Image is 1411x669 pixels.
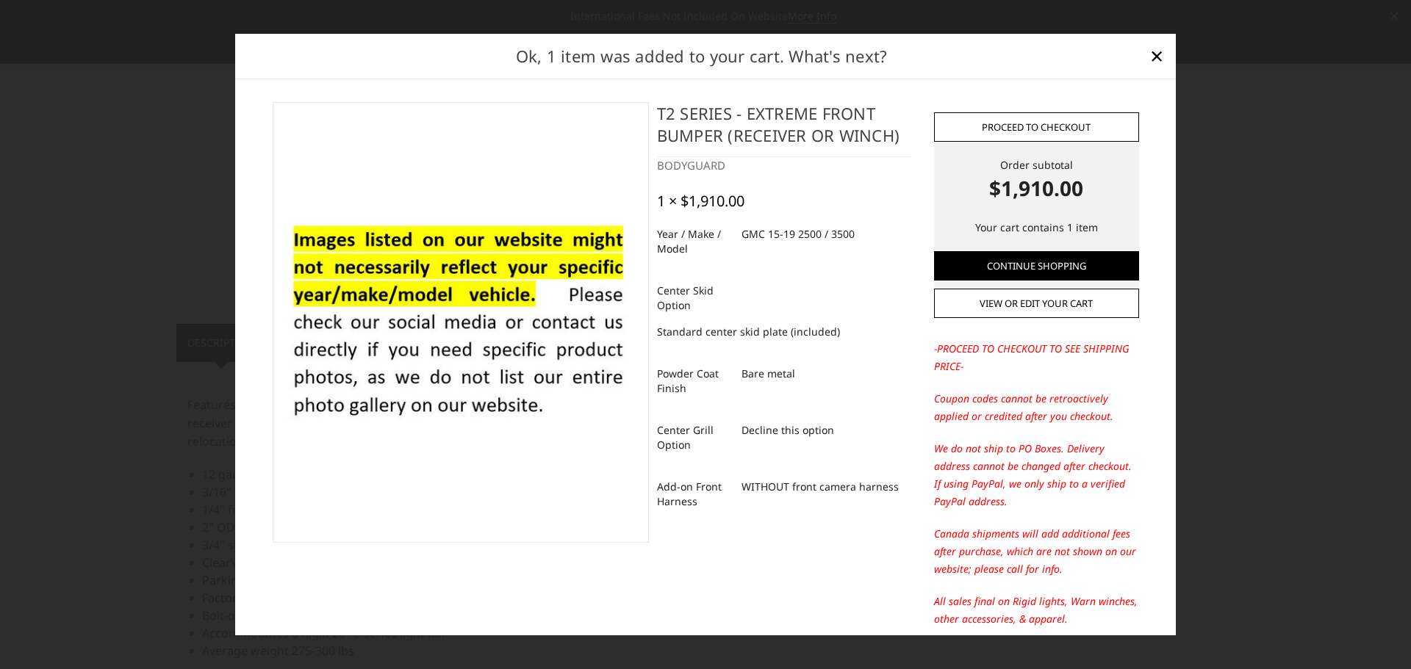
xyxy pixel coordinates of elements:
[934,593,1139,628] p: All sales final on Rigid lights, Warn winches, other accessories, & apparel.
[657,192,744,210] div: 1 × $1,910.00
[934,219,1139,236] p: Your cart contains 1 item
[934,440,1139,510] p: We do not ship to PO Boxes. Delivery address cannot be changed after checkout. If using PayPal, w...
[657,319,840,345] dd: Standard center skid plate (included)
[934,173,1139,203] strong: $1,910.00
[657,278,730,319] dt: Center Skid Option
[657,221,730,262] dt: Year / Make / Model
[657,417,730,458] dt: Center Grill Option
[742,361,795,387] dd: Bare metal
[934,340,1139,375] p: -PROCEED TO CHECKOUT TO SEE SHIPPING PRICE-
[934,157,1139,203] div: Order subtotal
[657,102,911,157] h4: T2 Series - Extreme Front Bumper (receiver or winch)
[657,474,730,515] dt: Add-on Front Harness
[657,361,730,402] dt: Powder Coat Finish
[259,44,1145,68] h2: Ok, 1 item was added to your cart. What's next?
[1145,44,1168,68] a: Close
[934,525,1139,578] p: Canada shipments will add additional fees after purchase, which are not shown on our website; ple...
[281,200,641,445] img: T2 Series - Extreme Front Bumper (receiver or winch)
[1150,40,1163,71] span: ×
[742,474,899,500] dd: WITHOUT front camera harness
[934,251,1139,281] a: Continue Shopping
[742,417,834,444] dd: Decline this option
[934,390,1139,425] p: Coupon codes cannot be retroactively applied or credited after you checkout.
[657,157,911,174] div: BODYGUARD
[742,221,855,247] dd: GMC 15-19 2500 / 3500
[934,289,1139,318] a: View or edit your cart
[1338,599,1411,669] iframe: Chat Widget
[934,112,1139,142] a: Proceed to checkout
